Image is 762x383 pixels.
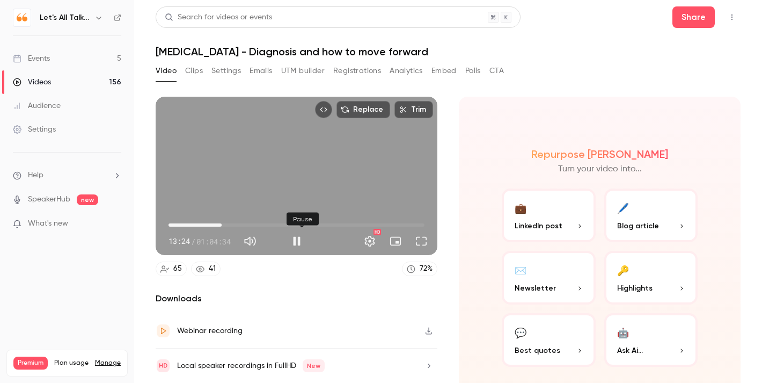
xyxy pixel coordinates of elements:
[402,262,437,276] a: 72%
[77,194,98,205] span: new
[604,251,698,305] button: 🔑Highlights
[168,236,190,247] span: 13:24
[156,262,187,276] a: 65
[95,359,121,367] a: Manage
[40,12,90,23] h6: Let's All Talk Mental Health
[28,170,43,181] span: Help
[177,324,243,337] div: Webinar recording
[211,62,241,80] button: Settings
[502,189,596,242] button: 💼LinkedIn post
[13,170,121,181] li: help-dropdown-opener
[173,263,182,274] div: 65
[28,218,68,229] span: What's new
[672,6,715,28] button: Share
[390,62,423,80] button: Analytics
[13,77,51,88] div: Videos
[617,199,629,216] div: 🖊️
[286,230,307,252] button: Pause
[108,219,121,229] iframe: Noticeable Trigger
[28,194,70,205] a: SpeakerHub
[156,45,741,58] h1: [MEDICAL_DATA] - Diagnosis and how to move forward
[502,251,596,305] button: ✉️Newsletter
[394,101,433,118] button: Trim
[617,345,643,356] span: Ask Ai...
[617,220,659,232] span: Blog article
[54,359,89,367] span: Plan usage
[209,263,216,274] div: 41
[359,230,380,252] button: Settings
[281,62,325,80] button: UTM builder
[168,236,231,247] div: 13:24
[165,12,272,23] div: Search for videos or events
[515,345,560,356] span: Best quotes
[617,283,653,294] span: Highlights
[515,324,526,341] div: 💬
[156,62,177,80] button: Video
[13,100,61,111] div: Audience
[515,199,526,216] div: 💼
[411,230,432,252] button: Full screen
[13,124,56,135] div: Settings
[13,357,48,370] span: Premium
[333,62,381,80] button: Registrations
[250,62,272,80] button: Emails
[604,313,698,367] button: 🤖Ask Ai...
[431,62,457,80] button: Embed
[185,62,203,80] button: Clips
[617,262,629,278] div: 🔑
[13,53,50,64] div: Events
[239,230,261,252] button: Mute
[531,148,668,161] h2: Repurpose [PERSON_NAME]
[287,213,319,226] div: Pause
[502,313,596,367] button: 💬Best quotes
[489,62,504,80] button: CTA
[13,9,31,26] img: Let's All Talk Mental Health
[465,62,481,80] button: Polls
[723,9,741,26] button: Top Bar Actions
[191,262,221,276] a: 41
[336,101,390,118] button: Replace
[420,263,433,274] div: 72 %
[315,101,332,118] button: Embed video
[558,163,642,176] p: Turn your video into...
[156,292,437,305] h2: Downloads
[191,236,195,247] span: /
[177,359,325,372] div: Local speaker recordings in FullHD
[604,189,698,242] button: 🖊️Blog article
[515,262,526,278] div: ✉️
[373,229,381,235] div: HD
[617,324,629,341] div: 🤖
[196,236,231,247] span: 01:04:34
[515,220,562,232] span: LinkedIn post
[385,230,406,252] button: Turn on miniplayer
[303,359,325,372] span: New
[515,283,556,294] span: Newsletter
